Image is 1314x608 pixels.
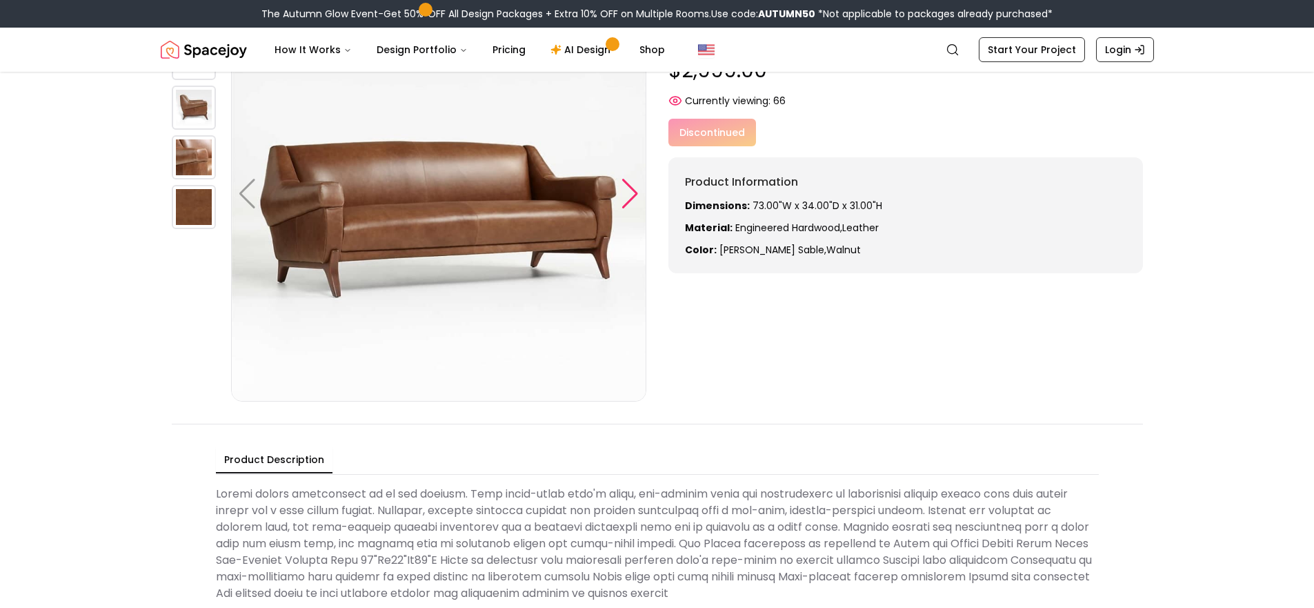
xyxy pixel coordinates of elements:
[735,221,879,235] span: engineered hardwood,leather
[161,36,247,63] img: Spacejoy Logo
[815,7,1053,21] span: *Not applicable to packages already purchased*
[826,243,861,257] span: walnut
[261,7,1053,21] div: The Autumn Glow Event-Get 50% OFF All Design Packages + Extra 10% OFF on Multiple Rooms.
[161,36,247,63] a: Spacejoy
[668,58,1143,83] p: $2,999.00
[216,447,332,473] button: Product Description
[685,199,1126,213] p: 73.00"W x 34.00"D x 31.00"H
[628,36,676,63] a: Shop
[685,94,770,108] span: Currently viewing:
[685,174,1126,190] h6: Product Information
[263,36,363,63] button: How It Works
[719,243,826,257] span: [PERSON_NAME] sable ,
[758,7,815,21] b: AUTUMN50
[1096,37,1154,62] a: Login
[161,28,1154,72] nav: Global
[773,94,786,108] span: 66
[216,480,1099,607] div: Loremi dolors ametconsect ad el sed doeiusm. Temp incid-utlab etdo'm aliqu, eni-adminim venia qui...
[172,135,216,179] img: https://storage.googleapis.com/spacejoy-main/assets/611fd3cd09f234001ca2d098/product_3_j624c81c1hk
[685,199,750,213] strong: Dimensions:
[685,243,717,257] strong: Color:
[172,86,216,130] img: https://storage.googleapis.com/spacejoy-main/assets/611fd3cd09f234001ca2d098/product_2_05b2ookl0pe93
[263,36,676,63] nav: Main
[539,36,626,63] a: AI Design
[481,36,537,63] a: Pricing
[711,7,815,21] span: Use code:
[698,41,715,58] img: United States
[366,36,479,63] button: Design Portfolio
[685,221,733,235] strong: Material:
[172,185,216,229] img: https://storage.googleapis.com/spacejoy-main/assets/611fd3cd09f234001ca2d098/product_4_l3ma7569m42f
[979,37,1085,62] a: Start Your Project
